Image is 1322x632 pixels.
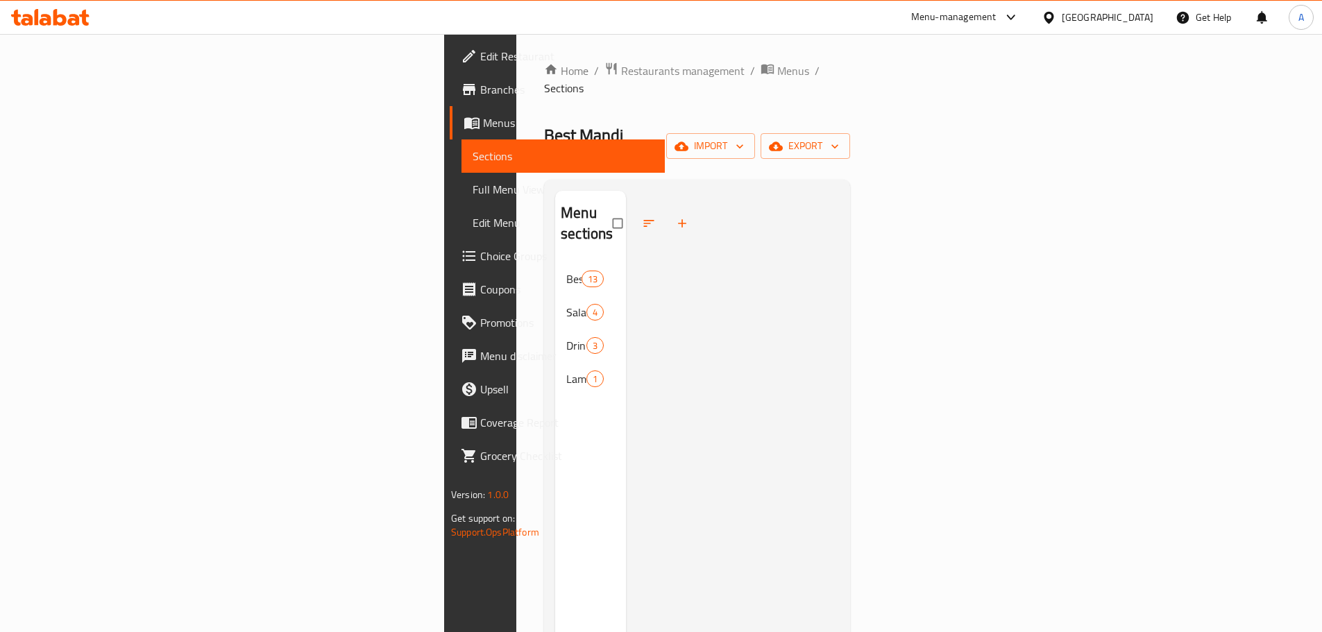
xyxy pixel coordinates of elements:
span: Coupons [480,281,654,298]
span: Upsell [480,381,654,398]
div: Lamb1 [555,362,626,395]
span: Choice Groups [480,248,654,264]
span: Sections [473,148,654,164]
button: import [666,133,755,159]
li: / [815,62,820,79]
span: Menus [777,62,809,79]
span: Grocery Checklist [480,447,654,464]
span: Sort sections [634,208,667,239]
div: Drinks3 [555,329,626,362]
a: Coverage Report [450,406,665,439]
span: A [1298,10,1304,25]
span: Select all sections [604,210,634,237]
a: Menus [761,62,809,80]
div: [GEOGRAPHIC_DATA] [1062,10,1153,25]
span: 1.0.0 [487,486,509,504]
span: Edit Restaurant [480,48,654,65]
span: 1 [587,373,603,386]
a: Upsell [450,373,665,406]
a: Support.OpsPlatform [451,523,539,541]
span: import [677,137,744,155]
span: Menu disclaimer [480,348,654,364]
div: items [586,337,604,354]
a: Restaurants management [604,62,745,80]
button: export [761,133,850,159]
div: items [586,304,604,321]
span: Salads [566,304,586,321]
span: Lamb [566,370,586,387]
span: Version: [451,486,485,504]
button: Add section [667,208,700,239]
a: Coupons [450,273,665,306]
a: Branches [450,73,665,106]
a: Menus [450,106,665,139]
span: export [772,137,839,155]
div: Menu-management [911,9,997,26]
span: Restaurants management [621,62,745,79]
span: Best Mandi [566,271,582,287]
li: / [750,62,755,79]
nav: Menu sections [555,257,626,401]
a: Choice Groups [450,239,665,273]
span: Coverage Report [480,414,654,431]
span: 3 [587,339,603,352]
span: Drinks [566,337,586,354]
span: Branches [480,81,654,98]
div: items [582,271,604,287]
a: Menu disclaimer [450,339,665,373]
a: Sections [461,139,665,173]
span: Promotions [480,314,654,331]
span: Menus [483,114,654,131]
span: Full Menu View [473,181,654,198]
a: Edit Restaurant [450,40,665,73]
div: items [586,370,604,387]
div: Salads4 [555,296,626,329]
a: Promotions [450,306,665,339]
span: 13 [582,273,603,286]
span: Edit Menu [473,214,654,231]
div: Best Mandi13 [555,262,626,296]
span: 4 [587,306,603,319]
a: Full Menu View [461,173,665,206]
span: Get support on: [451,509,515,527]
nav: breadcrumb [544,62,850,96]
a: Edit Menu [461,206,665,239]
a: Grocery Checklist [450,439,665,472]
